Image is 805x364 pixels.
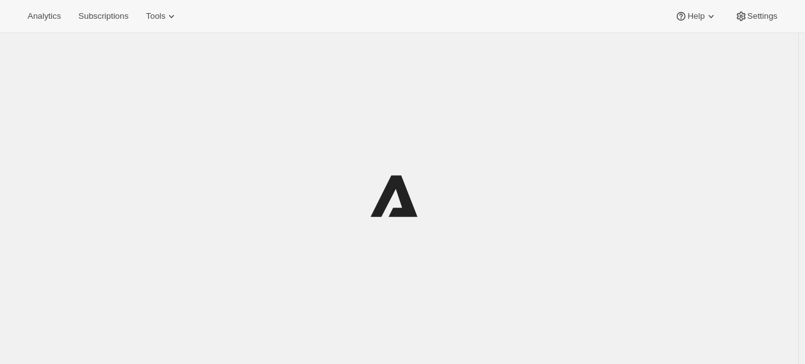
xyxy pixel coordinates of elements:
button: Help [667,8,724,25]
span: Tools [146,11,165,21]
button: Subscriptions [71,8,136,25]
button: Settings [727,8,785,25]
button: Tools [138,8,185,25]
span: Settings [747,11,777,21]
span: Analytics [28,11,61,21]
span: Subscriptions [78,11,128,21]
span: Help [687,11,704,21]
button: Analytics [20,8,68,25]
